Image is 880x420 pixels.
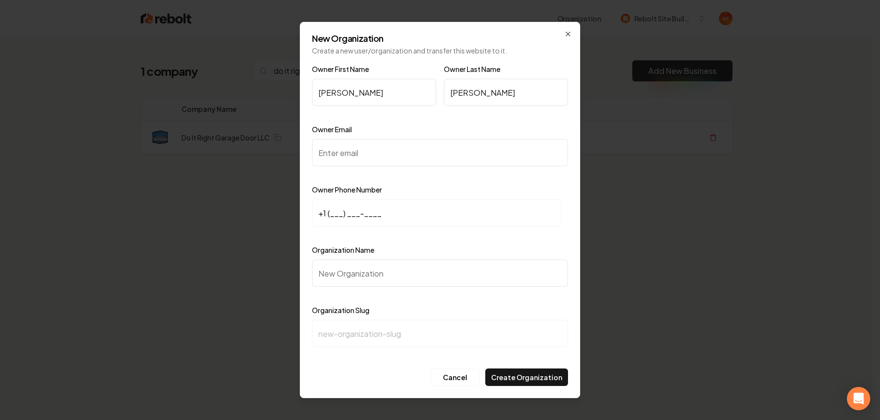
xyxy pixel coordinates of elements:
button: Cancel [431,368,479,386]
label: Owner First Name [312,65,369,73]
input: Enter first name [312,79,436,106]
label: Owner Last Name [444,65,500,73]
p: Create a new user/organization and transfer this website to it. [312,46,568,55]
h2: New Organization [312,34,568,43]
label: Organization Slug [312,306,369,315]
label: Organization Name [312,245,374,254]
label: Owner Phone Number [312,185,382,194]
label: Owner Email [312,125,352,134]
input: Enter email [312,139,568,166]
input: Enter last name [444,79,568,106]
button: Create Organization [485,368,568,386]
input: new-organization-slug [312,320,568,347]
input: New Organization [312,260,568,287]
